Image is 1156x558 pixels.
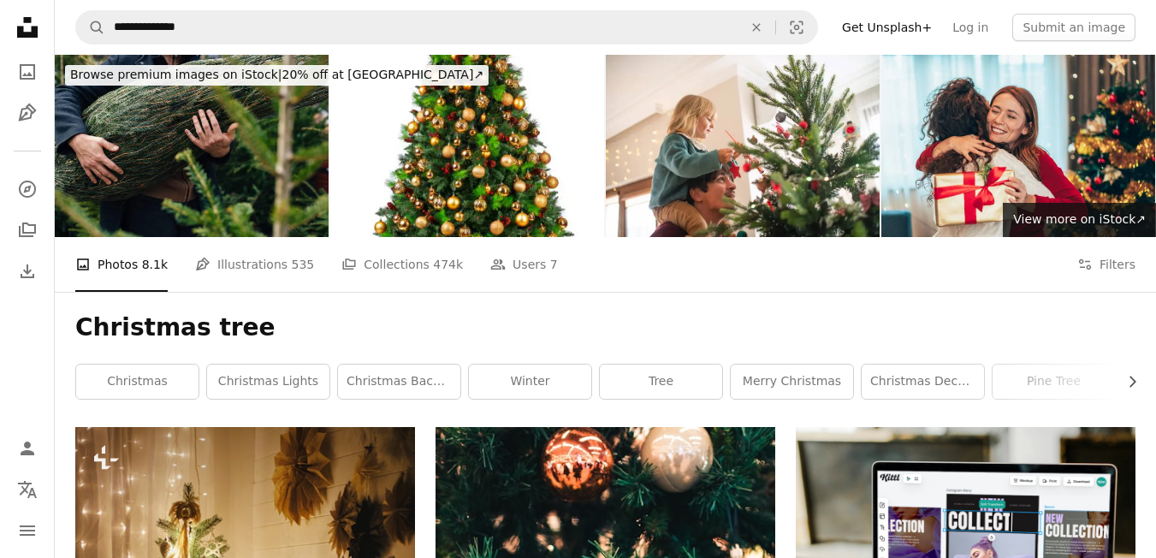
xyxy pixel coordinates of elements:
a: Home — Unsplash [10,10,44,48]
button: Clear [738,11,775,44]
button: Filters [1077,237,1135,292]
form: Find visuals sitewide [75,10,818,45]
button: scroll list to the right [1117,365,1135,399]
img: Beautiful christmas tree isolated on white background [330,55,604,237]
img: Female friends exchanging Christmas gift [881,55,1155,237]
a: Browse premium images on iStock|20% off at [GEOGRAPHIC_DATA]↗ [55,55,499,96]
a: tree [600,365,722,399]
a: Collections [10,213,44,247]
a: pine tree [993,365,1115,399]
a: christmas [76,365,199,399]
a: merry christmas [731,365,853,399]
img: Man Carrying Christmas Tree Among Festive Greenery Outdoors [55,55,329,237]
a: Collections 474k [341,237,463,292]
a: Log in [942,14,999,41]
a: View more on iStock↗ [1003,203,1156,237]
a: christmas background [338,365,460,399]
span: 535 [292,255,315,274]
a: Illustrations [10,96,44,130]
img: Family decorating Christmas tree at home [606,55,880,237]
span: 20% off at [GEOGRAPHIC_DATA] ↗ [70,68,483,81]
a: Log in / Sign up [10,431,44,466]
button: Submit an image [1012,14,1135,41]
a: winter [469,365,591,399]
span: 474k [433,255,463,274]
button: Menu [10,513,44,548]
button: Search Unsplash [76,11,105,44]
button: Visual search [776,11,817,44]
a: Users 7 [490,237,558,292]
a: Explore [10,172,44,206]
span: View more on iStock ↗ [1013,212,1146,226]
a: Get Unsplash+ [832,14,942,41]
a: Download History [10,254,44,288]
a: christmas lights [207,365,329,399]
a: Photos [10,55,44,89]
button: Language [10,472,44,507]
span: Browse premium images on iStock | [70,68,282,81]
a: Illustrations 535 [195,237,314,292]
a: christmas decorations [862,365,984,399]
span: 7 [550,255,558,274]
h1: Christmas tree [75,312,1135,343]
